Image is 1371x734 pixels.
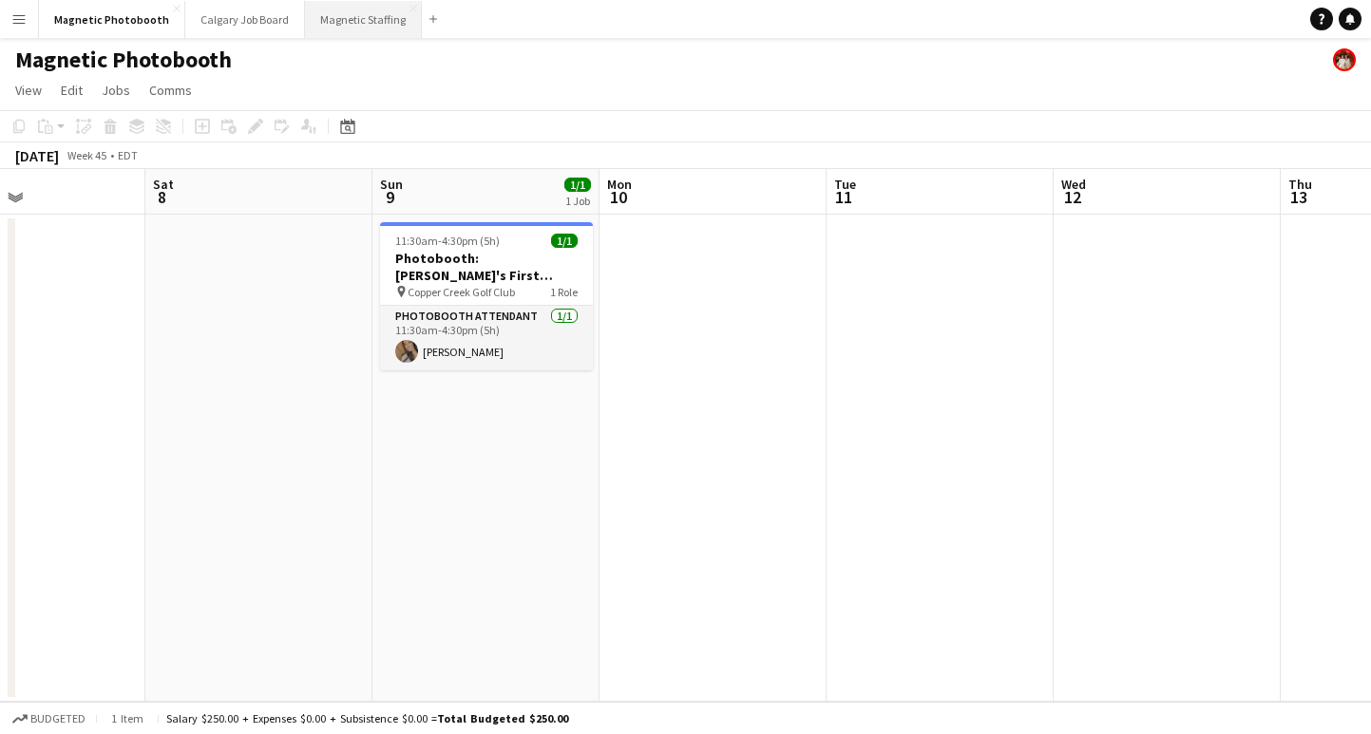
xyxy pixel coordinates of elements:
[39,1,185,38] button: Magnetic Photobooth
[105,711,150,725] span: 1 item
[102,82,130,99] span: Jobs
[61,82,83,99] span: Edit
[15,82,42,99] span: View
[437,711,568,725] span: Total Budgeted $250.00
[380,222,593,370] app-job-card: 11:30am-4:30pm (5h)1/1Photobooth: [PERSON_NAME]'s First Birthday (#1 - 3049) Copper Creek Golf Cl...
[142,78,200,103] a: Comms
[551,234,578,248] span: 1/1
[15,146,59,165] div: [DATE]
[550,285,578,299] span: 1 Role
[166,711,568,725] div: Salary $250.00 + Expenses $0.00 + Subsistence $0.00 =
[408,285,515,299] span: Copper Creek Golf Club
[380,176,403,193] span: Sun
[565,194,590,208] div: 1 Job
[15,46,232,74] h1: Magnetic Photobooth
[1288,176,1312,193] span: Thu
[831,186,856,208] span: 11
[380,250,593,284] h3: Photobooth: [PERSON_NAME]'s First Birthday (#1 - 3049)
[53,78,90,103] a: Edit
[63,148,110,162] span: Week 45
[150,186,174,208] span: 8
[377,186,403,208] span: 9
[395,234,500,248] span: 11:30am-4:30pm (5h)
[604,186,632,208] span: 10
[1061,176,1086,193] span: Wed
[305,1,422,38] button: Magnetic Staffing
[1058,186,1086,208] span: 12
[94,78,138,103] a: Jobs
[149,82,192,99] span: Comms
[118,148,138,162] div: EDT
[1285,186,1312,208] span: 13
[834,176,856,193] span: Tue
[564,178,591,192] span: 1/1
[380,306,593,370] app-card-role: Photobooth Attendant1/111:30am-4:30pm (5h)[PERSON_NAME]
[607,176,632,193] span: Mon
[8,78,49,103] a: View
[1333,48,1356,71] app-user-avatar: Kara & Monika
[10,708,88,729] button: Budgeted
[153,176,174,193] span: Sat
[185,1,305,38] button: Calgary Job Board
[30,712,86,725] span: Budgeted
